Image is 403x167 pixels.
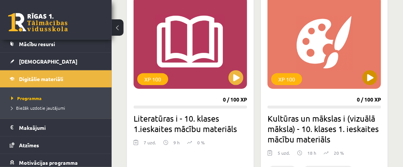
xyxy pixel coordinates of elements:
[10,137,102,154] a: Atzīmes
[197,139,205,146] p: 0 %
[19,76,63,82] span: Digitālie materiāli
[134,113,247,134] h2: Literatūras i - 10. klases 1.ieskaites mācību materiāls
[334,150,344,156] p: 20 %
[10,70,102,87] a: Digitālie materiāli
[19,159,78,166] span: Motivācijas programma
[19,142,39,148] span: Atzīmes
[271,73,302,85] div: XP 100
[19,58,77,65] span: [DEMOGRAPHIC_DATA]
[10,53,102,70] a: [DEMOGRAPHIC_DATA]
[8,13,68,32] a: Rīgas 1. Tālmācības vidusskola
[11,95,42,101] span: Programma
[137,73,168,85] div: XP 100
[11,95,104,102] a: Programma
[10,35,102,52] a: Mācību resursi
[268,113,381,144] h2: Kultūras un mākslas i (vizuālā māksla) - 10. klases 1. ieskaites mācību materiāls
[19,41,55,47] span: Mācību resursi
[278,150,290,161] div: 5 uzd.
[307,150,316,156] p: 18 h
[11,105,104,111] a: Biežāk uzdotie jautājumi
[144,139,156,150] div: 7 uzd.
[19,119,102,136] legend: Maksājumi
[173,139,180,146] p: 9 h
[11,105,65,111] span: Biežāk uzdotie jautājumi
[10,119,102,136] a: Maksājumi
